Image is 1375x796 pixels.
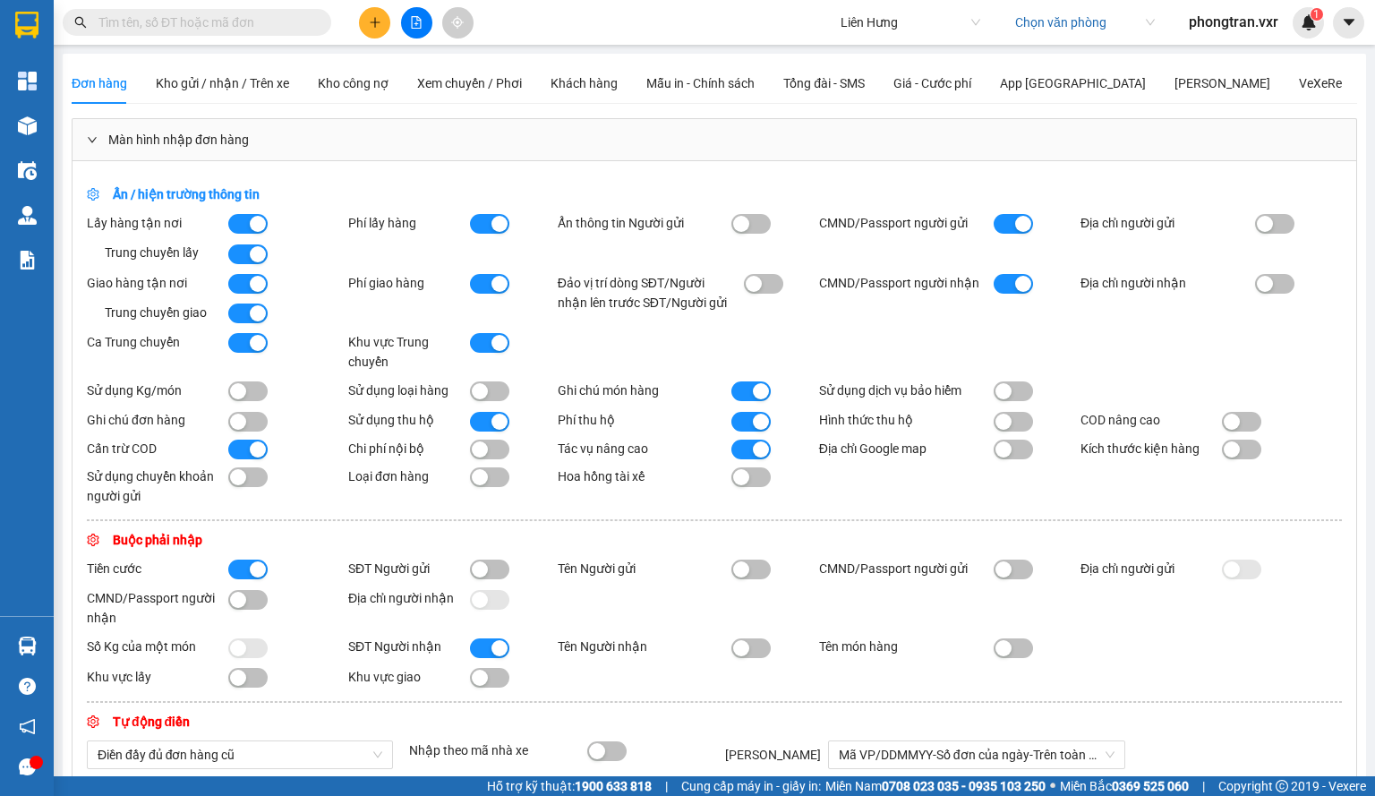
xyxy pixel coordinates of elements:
div: CMND/Passport người nhận [87,588,228,628]
button: plus [359,7,390,39]
input: Tìm tên, số ĐT hoặc mã đơn [98,13,310,32]
div: Lấy hàng tận nơi [87,213,228,233]
button: file-add [401,7,432,39]
img: warehouse-icon [18,161,37,180]
sup: 1 [1311,8,1323,21]
div: Ẩn thông tin Người gửi [558,213,732,233]
div: Địa chỉ người gửi [1080,559,1222,578]
div: Trung chuyển giao [87,303,228,322]
strong: 1900 633 818 [575,779,652,793]
span: ⚪️ [1050,783,1055,790]
strong: 0708 023 035 - 0935 103 250 [882,779,1046,793]
span: | [665,776,668,796]
div: Tác vụ nâng cao [558,439,732,458]
div: [PERSON_NAME] [1174,73,1270,93]
div: Cấn trừ COD [87,439,228,458]
div: Sử dụng Kg/món [87,381,228,400]
span: Tổng đài - SMS [783,76,865,90]
span: Điền đầy đủ đơn hàng cũ [98,741,382,768]
span: Miền Bắc [1060,776,1189,796]
div: Tên Người gửi [558,559,732,578]
div: Ẩn / hiện trường thông tin [87,184,610,204]
img: warehouse-icon [18,116,37,135]
div: CMND/Passport người gửi [819,559,994,578]
span: plus [369,16,381,29]
div: Phí thu hộ [558,410,732,430]
button: aim [442,7,474,39]
div: Tên Người nhận [558,637,732,656]
span: Xem chuyến / Phơi [417,76,522,90]
div: COD nâng cao [1080,410,1222,430]
div: Khách hàng [551,73,618,93]
div: Kho công nợ [318,73,389,93]
span: Giá - Cước phí [893,76,971,90]
span: Hỗ trợ kỹ thuật: [487,776,652,796]
div: SĐT Người nhận [348,637,470,656]
div: Sử dụng dịch vụ bảo hiểm [819,381,994,400]
span: Buộc phải nhập [87,533,202,547]
span: setting [87,715,99,728]
span: message [19,758,36,775]
div: CMND/Passport người gửi [819,213,994,233]
span: notification [19,718,36,735]
div: Phí giao hàng [348,273,470,293]
div: Ca Trung chuyển [87,332,228,352]
div: Chi phí nội bộ [348,439,470,458]
span: caret-down [1341,14,1357,30]
div: SĐT Người gửi [348,559,470,578]
div: Sử dụng thu hộ [348,410,470,430]
div: VeXeRe [1299,73,1342,93]
span: Kho gửi / nhận / Trên xe [156,76,289,90]
span: search [74,16,87,29]
span: Mẫu in - Chính sách [646,76,755,90]
div: Loại đơn hàng [348,466,470,486]
div: Phí lấy hàng [348,213,470,233]
span: question-circle [19,678,36,695]
div: Kích thước kiện hàng [1080,439,1222,458]
div: Hoa hồng tài xế [558,466,732,486]
span: Cung cấp máy in - giấy in: [681,776,821,796]
div: Tên món hàng [819,637,994,656]
span: copyright [1276,780,1288,792]
strong: 0369 525 060 [1112,779,1189,793]
span: 1 [1313,8,1319,21]
div: Khu vực lấy [87,667,228,687]
img: solution-icon [18,251,37,270]
div: Nhập theo mã nhà xe [404,740,582,760]
div: Giao hàng tận nơi [87,273,228,293]
div: CMND/Passport người nhận [819,273,994,293]
div: Trung chuyển lấy [87,243,228,262]
img: warehouse-icon [18,206,37,225]
div: Khu vực Trung chuyển [348,332,470,372]
span: Liên Hưng [841,9,980,36]
span: setting [87,534,99,546]
span: Miền Nam [825,776,1046,796]
div: Đảo vị trí dòng SĐT/Người nhận lên trước SĐT/Người gửi [558,273,732,312]
div: Khu vực giao [348,667,470,687]
img: dashboard-icon [18,72,37,90]
span: Mã VP/DDMMYY-Số đơn của ngày-Trên toàn nhà xe [839,741,1115,768]
span: setting [87,188,99,201]
div: Sử dụng loại hàng [348,381,470,400]
div: App [GEOGRAPHIC_DATA] [1000,73,1146,93]
button: caret-down [1333,7,1364,39]
span: aim [451,16,464,29]
div: Địa chỉ người nhận [348,588,470,608]
span: Tự động điền [87,715,190,729]
div: Hình thức thu hộ [819,410,994,430]
span: | [1202,776,1205,796]
div: Địa chỉ người nhận [1080,273,1255,293]
div: Số Kg của một món [87,637,228,656]
div: Địa chỉ Google map [819,439,994,458]
img: logo-vxr [15,12,38,39]
span: right [87,134,98,145]
span: phongtran.vxr [1174,11,1293,33]
div: Địa chỉ người gửi [1080,213,1255,233]
div: Ghi chú đơn hàng [87,410,228,430]
img: icon-new-feature [1301,14,1317,30]
div: Màn hình nhập đơn hàng [73,119,1356,160]
span: [PERSON_NAME] [725,748,821,762]
span: file-add [410,16,423,29]
span: Đơn hàng [72,76,127,90]
div: Tiền cước [87,559,228,578]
